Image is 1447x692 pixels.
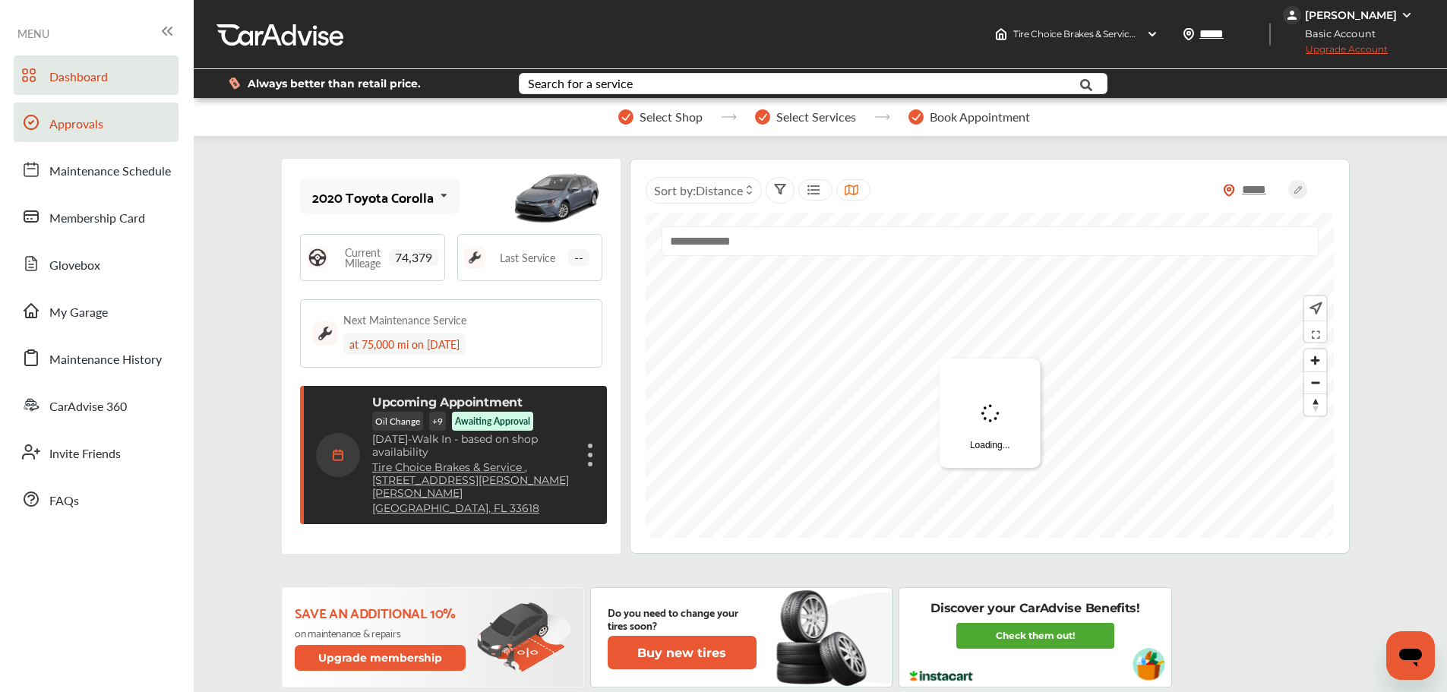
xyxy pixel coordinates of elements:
span: Invite Friends [49,444,121,464]
img: maintenance_logo [313,321,337,346]
span: 74,379 [389,249,438,266]
img: mobile_13483_st0640_046.jpg [511,163,602,231]
p: Oil Change [372,412,423,431]
div: Loading... [940,359,1041,468]
span: Maintenance Schedule [49,162,171,182]
img: stepper-arrow.e24c07c6.svg [721,114,737,120]
button: Reset bearing to north [1304,393,1326,416]
img: stepper-arrow.e24c07c6.svg [874,114,890,120]
canvas: Map [646,213,1334,538]
img: jVpblrzwTbfkPYzPPzSLxeg0AAAAASUVORK5CYII= [1283,6,1301,24]
img: stepper-checkmark.b5569197.svg [755,109,770,125]
span: Membership Card [49,209,145,229]
a: [GEOGRAPHIC_DATA], FL 33618 [372,502,539,515]
span: Approvals [49,115,103,134]
span: Always better than retail price. [248,78,421,89]
a: Membership Card [14,197,179,236]
div: at 75,000 mi on [DATE] [343,333,466,355]
a: Maintenance History [14,338,179,378]
img: recenter.ce011a49.svg [1306,300,1322,317]
a: Approvals [14,103,179,142]
iframe: Button to launch messaging window [1386,631,1435,680]
p: on maintenance & repairs [295,627,469,639]
span: Reset bearing to north [1304,394,1326,416]
a: Maintenance Schedule [14,150,179,189]
span: Select Services [776,110,856,124]
img: update-membership.81812027.svg [477,602,571,673]
img: location_vector.a44bc228.svg [1183,28,1195,40]
img: new-tire.a0c7fe23.svg [775,583,875,691]
div: Search for a service [528,77,633,90]
a: Check them out! [956,623,1114,649]
img: steering_logo [307,247,328,268]
img: stepper-checkmark.b5569197.svg [908,109,924,125]
button: Zoom in [1304,349,1326,371]
div: 2020 Toyota Corolla [312,189,434,204]
a: Dashboard [14,55,179,95]
p: + 9 [429,412,446,431]
a: Invite Friends [14,432,179,472]
button: Zoom out [1304,371,1326,393]
span: Upgrade Account [1283,43,1388,62]
p: Save an additional 10% [295,604,469,621]
a: Tire Choice Brakes & Service ,[STREET_ADDRESS][PERSON_NAME][PERSON_NAME] [372,461,573,500]
span: Basic Account [1284,26,1387,42]
img: stepper-checkmark.b5569197.svg [618,109,633,125]
img: header-home-logo.8d720a4f.svg [995,28,1007,40]
p: Awaiting Approval [455,415,530,428]
div: Next Maintenance Service [343,312,466,327]
span: Current Mileage [336,247,389,268]
span: - [408,432,412,446]
p: Discover your CarAdvise Benefits! [930,600,1139,617]
img: location_vector_orange.38f05af8.svg [1223,184,1235,197]
span: [DATE] [372,432,408,446]
img: WGsFRI8htEPBVLJbROoPRyZpYNWhNONpIPPETTm6eUC0GeLEiAAAAAElFTkSuQmCC [1401,9,1413,21]
span: Select Shop [640,110,703,124]
img: dollor_label_vector.a70140d1.svg [229,77,240,90]
span: Book Appointment [930,110,1030,124]
a: Glovebox [14,244,179,283]
button: Buy new tires [608,636,757,669]
img: maintenance_logo [464,247,485,268]
img: header-divider.bc55588e.svg [1269,23,1271,46]
p: Do you need to change your tires soon? [608,605,757,631]
a: CarAdvise 360 [14,385,179,425]
span: Sort by : [654,182,743,199]
span: Distance [696,182,743,199]
span: Dashboard [49,68,108,87]
p: Walk In - based on shop availability [372,433,573,459]
span: Glovebox [49,256,100,276]
span: MENU [17,27,49,39]
span: Maintenance History [49,350,162,370]
a: Buy new tires [608,636,760,669]
img: calendar-icon.35d1de04.svg [316,433,360,477]
span: CarAdvise 360 [49,397,127,417]
img: instacart-vehicle.0979a191.svg [1133,648,1165,681]
span: My Garage [49,303,108,323]
span: Last Service [500,252,555,263]
span: FAQs [49,491,79,511]
p: Upcoming Appointment [372,395,523,409]
button: Upgrade membership [295,645,466,671]
span: Zoom out [1304,372,1326,393]
div: [PERSON_NAME] [1305,8,1397,22]
a: FAQs [14,479,179,519]
img: instacart-logo.217963cc.svg [908,671,975,681]
span: -- [568,249,589,266]
img: header-down-arrow.9dd2ce7d.svg [1146,28,1158,40]
a: My Garage [14,291,179,330]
